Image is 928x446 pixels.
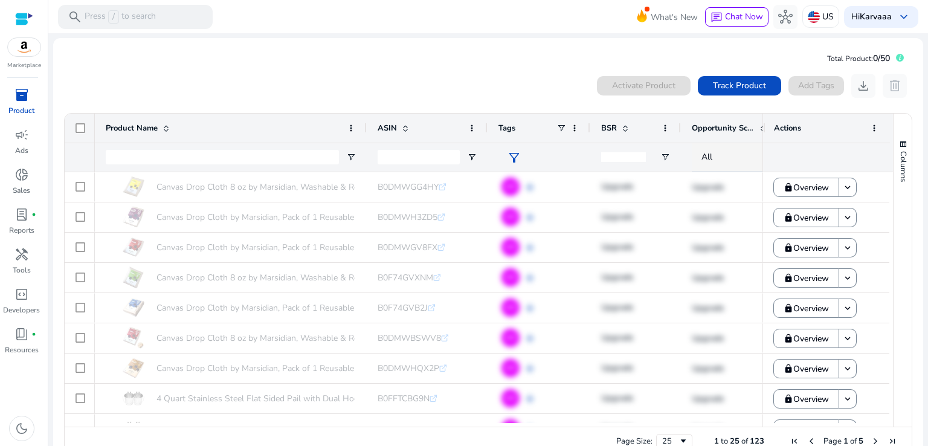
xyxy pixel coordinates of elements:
[773,5,797,29] button: hub
[156,175,417,199] p: Canvas Drop Cloth 8 oz by Marsidian, Washable & Reusable Cotton...
[701,151,712,163] span: All
[467,152,477,162] button: Open Filter Menu
[793,326,829,351] span: Overview
[378,332,441,344] span: B0DMWBSWV8
[156,205,402,230] p: Canvas Drop Cloth by Marsidian, Pack of 1 Reusable Paint Drop...
[156,356,402,381] p: Canvas Drop Cloth by Marsidian, Pack of 1 Reusable Paint Drop...
[860,11,892,22] b: Karvaaa
[123,357,144,379] img: 41+I7h-7BEL._AC_US100_.jpg
[7,61,41,70] p: Marketplace
[773,268,839,288] button: Overview
[773,178,839,197] button: Overview
[725,11,763,22] span: Chat Now
[842,212,853,223] mat-icon: keyboard_arrow_down
[123,206,144,228] img: 41dBJ1N1T3L._AC_US100_.jpg
[14,167,29,182] span: donut_small
[8,105,34,116] p: Product
[106,150,339,164] input: Product Name Filter Input
[774,123,801,134] span: Actions
[8,38,40,56] img: amazon.svg
[15,145,28,156] p: Ads
[14,421,29,436] span: dark_mode
[793,387,829,412] span: Overview
[851,13,892,21] p: Hi
[108,10,119,24] span: /
[793,266,829,291] span: Overview
[123,387,144,409] img: 31z7AxnANPL._AC_US100_.jpg
[842,393,853,404] mat-icon: keyboard_arrow_down
[784,183,793,192] mat-icon: lock
[784,394,793,404] mat-icon: lock
[784,364,793,373] mat-icon: lock
[123,267,144,288] img: 31OI9IaMRXL._AC_US100_.jpg
[773,329,839,348] button: Overview
[378,212,437,223] span: B0DMWH3ZD5
[898,151,909,182] span: Columns
[784,213,793,222] mat-icon: lock
[705,7,768,27] button: chatChat Now
[873,53,890,64] span: 0/50
[842,303,853,314] mat-icon: keyboard_arrow_down
[378,181,439,193] span: B0DMWGG4HY
[784,243,793,253] mat-icon: lock
[871,436,880,446] div: Next Page
[778,10,793,24] span: hub
[14,327,29,341] span: book_4
[773,238,839,257] button: Overview
[793,296,829,321] span: Overview
[793,205,829,230] span: Overview
[123,236,144,258] img: 41MQ+Kx67xL._AC_US100_.jpg
[822,6,834,27] p: US
[773,359,839,378] button: Overview
[827,54,873,63] span: Total Product:
[378,302,428,314] span: B0F74GVB2J
[378,242,437,253] span: B0DMWGV8FX
[123,176,144,198] img: 31eneZ8JZUL._AC_US100_.jpg
[793,175,829,200] span: Overview
[773,208,839,227] button: Overview
[14,207,29,222] span: lab_profile
[346,152,356,162] button: Open Filter Menu
[13,265,31,276] p: Tools
[793,417,829,442] span: Overview
[507,150,521,165] span: filter_alt
[773,419,839,439] button: Overview
[13,185,30,196] p: Sales
[773,389,839,409] button: Overview
[808,11,820,23] img: us.svg
[123,297,144,318] img: 41tAsAi-spL._AC_US100_.jpg
[784,273,793,283] mat-icon: lock
[106,123,158,134] span: Product Name
[710,11,723,24] span: chat
[156,235,402,260] p: Canvas Drop Cloth by Marsidian, Pack of 1 Reusable Paint Drop...
[156,296,402,320] p: Canvas Drop Cloth by Marsidian, Pack of 1 Reusable Paint Drop...
[14,128,29,142] span: campaign
[842,363,853,374] mat-icon: keyboard_arrow_down
[784,334,793,343] mat-icon: lock
[784,303,793,313] mat-icon: lock
[68,10,82,24] span: search
[156,416,412,441] p: 2 Quart Stainless Steel Flat Sided Pail with Dual Hooks | Hanging...
[790,436,799,446] div: First Page
[14,247,29,262] span: handyman
[123,327,144,349] img: 41RUylw5pSL._AC_US100_.jpg
[713,79,766,92] span: Track Product
[3,305,40,315] p: Developers
[85,10,156,24] p: Press to search
[851,74,875,98] button: download
[897,10,911,24] span: keyboard_arrow_down
[156,326,417,351] p: Canvas Drop Cloth 8 oz by Marsidian, Washable & Reusable Cotton...
[498,123,515,134] span: Tags
[601,123,617,134] span: BSR
[156,386,412,411] p: 4 Quart Stainless Steel Flat Sided Pail with Dual Hooks | Hanging...
[14,287,29,302] span: code_blocks
[378,272,433,283] span: B0F74GVXNM
[14,88,29,102] span: inventory_2
[378,363,439,374] span: B0DMWHQX2P
[5,344,39,355] p: Resources
[660,152,670,162] button: Open Filter Menu
[842,273,853,283] mat-icon: keyboard_arrow_down
[807,436,816,446] div: Previous Page
[698,76,781,95] button: Track Product
[651,7,698,28] span: What's New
